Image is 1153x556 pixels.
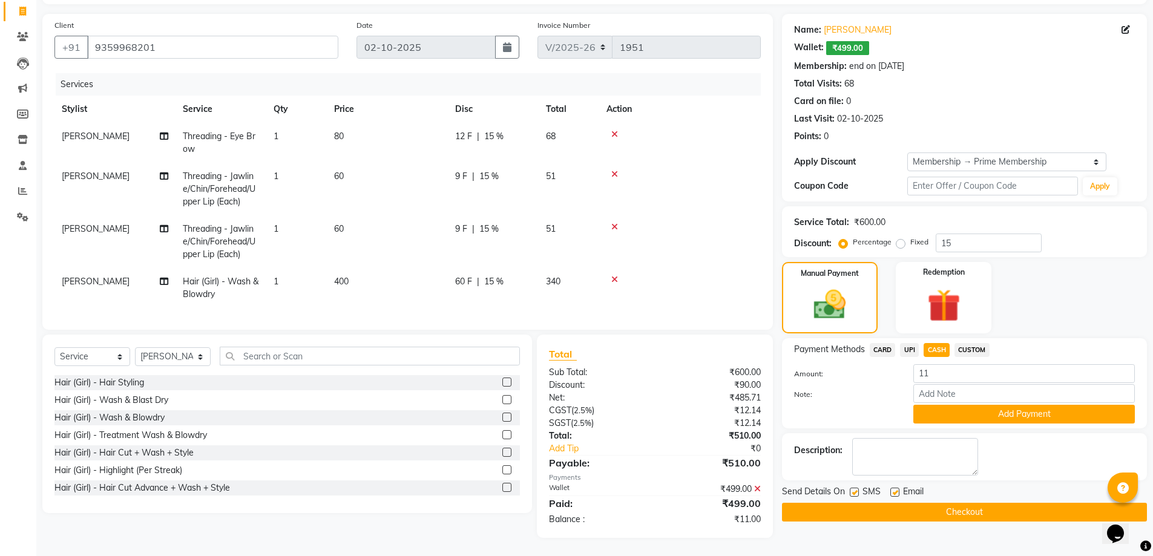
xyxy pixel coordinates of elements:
div: ( ) [540,404,655,417]
div: Total Visits: [794,77,842,90]
div: end on [DATE] [849,60,904,73]
label: Note: [785,389,905,400]
span: 15 % [479,223,499,235]
span: 15 % [484,275,504,288]
label: Fixed [910,237,928,247]
th: Qty [266,96,327,123]
span: 340 [546,276,560,287]
div: 0 [846,95,851,108]
span: Threading - Jawline/Chin/Forehead/Upper Lip (Each) [183,171,255,207]
span: 1 [274,276,278,287]
div: ₹12.14 [655,417,770,430]
div: Hair (Girl) - Wash & Blast Dry [54,394,168,407]
div: Last Visit: [794,113,835,125]
input: Search by Name/Mobile/Email/Code [87,36,338,59]
div: 0 [824,130,829,143]
button: Add Payment [913,405,1135,424]
div: ₹12.14 [655,404,770,417]
div: Paid: [540,496,655,511]
input: Enter Offer / Coupon Code [907,177,1078,195]
span: SGST [549,417,571,428]
div: 68 [844,77,854,90]
div: Services [56,73,770,96]
th: Disc [448,96,539,123]
label: Client [54,20,74,31]
span: Send Details On [782,485,845,500]
span: CUSTOM [954,343,990,357]
span: 60 [334,171,344,182]
span: 60 [334,223,344,234]
span: CGST [549,405,571,416]
button: Checkout [782,503,1147,522]
span: 12 F [455,130,472,143]
span: [PERSON_NAME] [62,276,130,287]
a: Add Tip [540,442,674,455]
div: Hair (Girl) - Hair Cut + Wash + Style [54,446,194,459]
div: Apply Discount [794,155,908,168]
span: 2.5% [573,418,591,428]
div: Payable: [540,456,655,470]
span: Threading - Eye Brow [183,131,255,154]
th: Action [599,96,761,123]
div: Hair (Girl) - Hair Styling [54,376,144,389]
div: Card on file: [794,95,844,108]
div: Points: [794,130,821,143]
span: Payment Methods [794,343,865,356]
input: Search or Scan [220,347,520,365]
div: Net: [540,391,655,404]
span: | [472,223,475,235]
div: Description: [794,444,843,457]
div: ₹510.00 [655,456,770,470]
label: Redemption [923,267,965,278]
img: _cash.svg [804,286,856,323]
div: Hair (Girl) - Hair Cut Advance + Wash + Style [54,482,230,494]
div: ₹600.00 [854,216,885,229]
div: Discount: [540,379,655,391]
div: ₹499.00 [655,496,770,511]
label: Manual Payment [801,268,859,279]
label: Invoice Number [537,20,590,31]
span: 51 [546,171,556,182]
span: | [477,130,479,143]
span: 1 [274,171,278,182]
span: 1 [274,223,278,234]
span: 68 [546,131,556,142]
span: UPI [900,343,919,357]
span: 400 [334,276,349,287]
div: Sub Total: [540,366,655,379]
span: 9 F [455,170,467,183]
div: ₹485.71 [655,391,770,404]
th: Service [176,96,266,123]
button: Apply [1083,177,1117,195]
div: Wallet [540,483,655,495]
span: | [472,170,475,183]
img: _gift.svg [917,285,971,326]
span: 80 [334,131,344,142]
span: 9 F [455,223,467,235]
span: CARD [870,343,896,357]
th: Stylist [54,96,176,123]
div: Payments [549,473,760,483]
span: CASH [924,343,950,357]
th: Total [539,96,599,123]
span: [PERSON_NAME] [62,223,130,234]
div: Balance : [540,513,655,526]
div: Coupon Code [794,180,908,192]
div: ₹90.00 [655,379,770,391]
label: Date [356,20,373,31]
div: Total: [540,430,655,442]
div: ₹600.00 [655,366,770,379]
input: Add Note [913,384,1135,403]
div: ₹510.00 [655,430,770,442]
div: ( ) [540,417,655,430]
th: Price [327,96,448,123]
span: [PERSON_NAME] [62,131,130,142]
span: 1 [274,131,278,142]
div: Service Total: [794,216,849,229]
input: Amount [913,364,1135,383]
a: [PERSON_NAME] [824,24,892,36]
div: Hair (Girl) - Treatment Wash & Blowdry [54,429,207,442]
span: Threading - Jawline/Chin/Forehead/Upper Lip (Each) [183,223,255,260]
iframe: chat widget [1102,508,1141,544]
span: [PERSON_NAME] [62,171,130,182]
